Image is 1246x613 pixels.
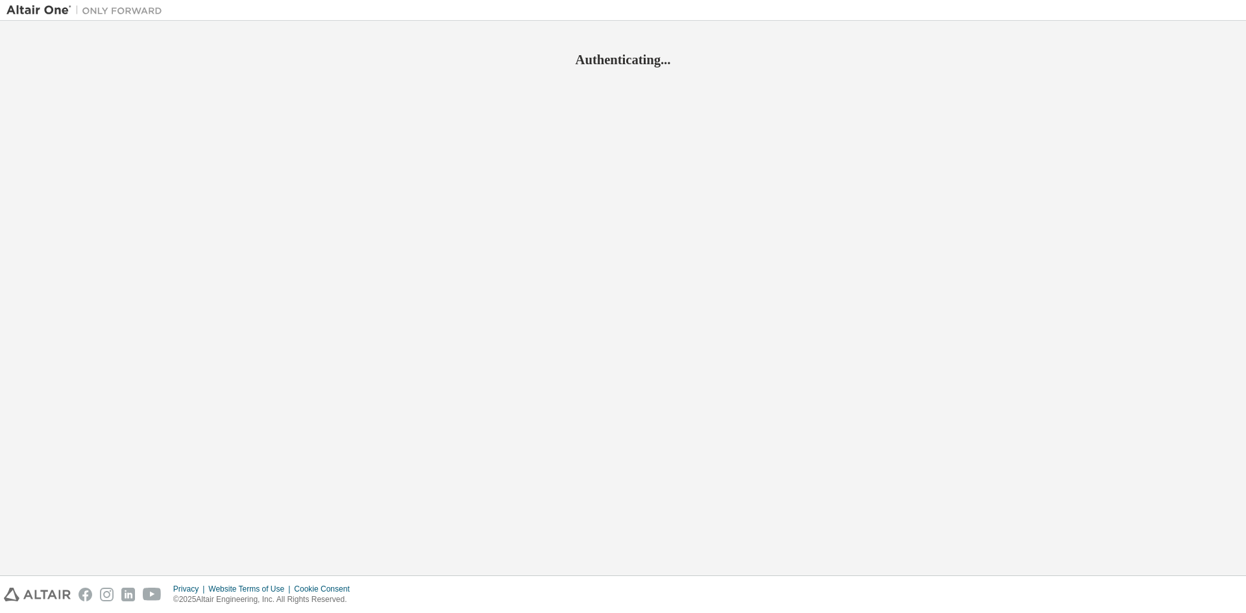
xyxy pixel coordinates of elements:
[121,588,135,601] img: linkedin.svg
[294,584,357,594] div: Cookie Consent
[100,588,114,601] img: instagram.svg
[79,588,92,601] img: facebook.svg
[6,51,1240,68] h2: Authenticating...
[6,4,169,17] img: Altair One
[173,594,358,605] p: © 2025 Altair Engineering, Inc. All Rights Reserved.
[143,588,162,601] img: youtube.svg
[173,584,208,594] div: Privacy
[208,584,294,594] div: Website Terms of Use
[4,588,71,601] img: altair_logo.svg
